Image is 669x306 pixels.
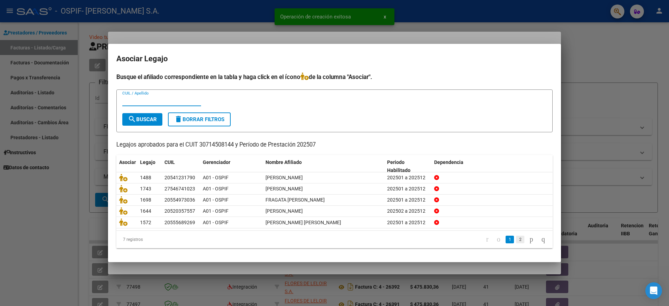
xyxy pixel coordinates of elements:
h4: Busque el afiliado correspondiente en la tabla y haga click en el ícono de la columna "Asociar". [116,72,553,81]
div: 20555689269 [164,219,195,227]
span: Borrar Filtros [174,116,224,123]
span: 1644 [140,208,151,214]
div: 20541231790 [164,174,195,182]
span: A01 - OSPIF [203,175,229,180]
datatable-header-cell: Periodo Habilitado [384,155,431,178]
a: go to previous page [494,236,503,243]
span: 1743 [140,186,151,191]
a: go to first page [483,236,492,243]
span: Buscar [128,116,157,123]
span: A01 - OSPIF [203,220,229,225]
span: Periodo Habilitado [387,159,410,173]
button: Borrar Filtros [168,112,231,126]
datatable-header-cell: Asociar [116,155,137,178]
span: A01 - OSPIF [203,208,229,214]
a: go to next page [526,236,536,243]
div: 20520357557 [164,207,195,215]
a: 1 [506,236,514,243]
span: MOLINA GALEANO MATTEO IGNACIO [266,220,341,225]
span: CUIL [164,159,175,165]
div: 202501 a 202512 [387,174,429,182]
span: MACIEL MATEO ISRAEL [266,208,303,214]
div: 202502 a 202512 [387,207,429,215]
mat-icon: search [128,115,136,123]
datatable-header-cell: Gerenciador [200,155,263,178]
div: 27546741023 [164,185,195,193]
li: page 1 [505,234,515,245]
span: A01 - OSPIF [203,186,229,191]
span: VERZINO FRANCO AGUSTIN [266,175,303,180]
div: 202501 a 202512 [387,219,429,227]
a: go to last page [538,236,548,243]
datatable-header-cell: CUIL [162,155,200,178]
h2: Asociar Legajo [116,52,553,65]
span: 1488 [140,175,151,180]
span: Asociar [119,159,136,165]
span: Legajo [140,159,155,165]
datatable-header-cell: Nombre Afiliado [263,155,384,178]
div: 7 registros [116,231,202,248]
span: ROJAS ANTONELLA [266,186,303,191]
span: 1698 [140,197,151,203]
mat-icon: delete [174,115,183,123]
span: Nombre Afiliado [266,159,302,165]
li: page 2 [515,234,525,245]
div: 20554973036 [164,196,195,204]
div: 202501 a 202512 [387,196,429,204]
p: Legajos aprobados para el CUIT 30714508144 y Período de Prestación 202507 [116,141,553,149]
span: FRAGATA FRANCISCO NAHUEL [266,197,325,203]
datatable-header-cell: Dependencia [431,155,553,178]
span: Dependencia [434,159,463,165]
div: Open Intercom Messenger [645,282,662,299]
div: 202501 a 202512 [387,185,429,193]
span: A01 - OSPIF [203,197,229,203]
a: 2 [516,236,524,243]
span: 1572 [140,220,151,225]
datatable-header-cell: Legajo [137,155,162,178]
span: Gerenciador [203,159,230,165]
button: Buscar [122,113,162,126]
